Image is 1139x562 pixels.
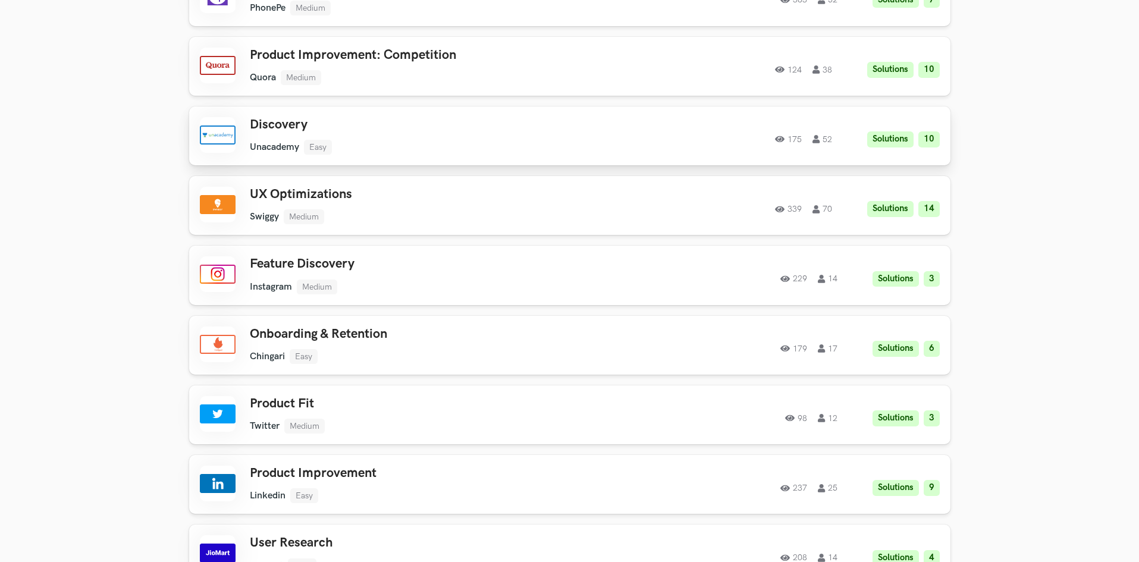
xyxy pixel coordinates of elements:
li: Solutions [873,480,919,496]
li: 3 [924,410,940,426]
li: Medium [284,209,324,224]
li: Linkedin [250,490,285,501]
span: 179 [780,344,807,353]
li: Solutions [867,131,914,147]
li: PhonePe [250,2,285,14]
a: Product Improvement Linkedin Easy 237 25 Solutions 9 [189,455,950,514]
h3: Feature Discovery [250,256,588,272]
a: Feature Discovery Instagram Medium 229 14 Solutions 3 [189,246,950,304]
h3: User Research [250,535,588,551]
li: Quora [250,72,276,83]
h3: Product Improvement: Competition [250,48,588,63]
a: Discovery Unacademy Easy 175 52 Solutions 10 [189,106,950,165]
span: 25 [818,484,837,492]
li: 10 [918,62,940,78]
a: Product Improvement: Competition Quora Medium 124 38 Solutions 10 [189,37,950,96]
li: Solutions [867,201,914,217]
span: 14 [818,275,837,283]
li: Swiggy [250,211,279,222]
span: 229 [780,275,807,283]
span: 237 [780,484,807,492]
h3: Product Fit [250,396,588,412]
li: Chingari [250,351,285,362]
li: Solutions [873,410,919,426]
span: 70 [812,205,832,214]
span: 124 [775,65,802,74]
li: 9 [924,480,940,496]
li: Twitter [250,420,280,432]
li: Easy [290,349,318,364]
a: Onboarding & Retention Chingari Easy 179 17 Solutions 6 [189,316,950,375]
li: Medium [297,280,337,294]
span: 175 [775,135,802,143]
li: 10 [918,131,940,147]
span: 12 [818,414,837,422]
h3: UX Optimizations [250,187,588,202]
li: Medium [281,70,321,85]
span: 17 [818,344,837,353]
h3: Onboarding & Retention [250,326,588,342]
a: UX Optimizations Swiggy Medium 339 70 Solutions 14 [189,176,950,235]
li: Instagram [250,281,292,293]
li: Medium [290,1,331,15]
span: 52 [812,135,832,143]
span: 339 [775,205,802,214]
li: Solutions [873,271,919,287]
a: Product Fit Twitter Medium 98 12 Solutions 3 [189,385,950,444]
span: 98 [785,414,807,422]
span: 14 [818,554,837,562]
li: Unacademy [250,142,299,153]
li: Solutions [867,62,914,78]
span: 38 [812,65,832,74]
li: Easy [304,140,332,155]
h3: Product Improvement [250,466,588,481]
li: 6 [924,341,940,357]
li: 3 [924,271,940,287]
li: 14 [918,201,940,217]
h3: Discovery [250,117,588,133]
li: Easy [290,488,318,503]
li: Solutions [873,341,919,357]
span: 208 [780,554,807,562]
li: Medium [284,419,325,434]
